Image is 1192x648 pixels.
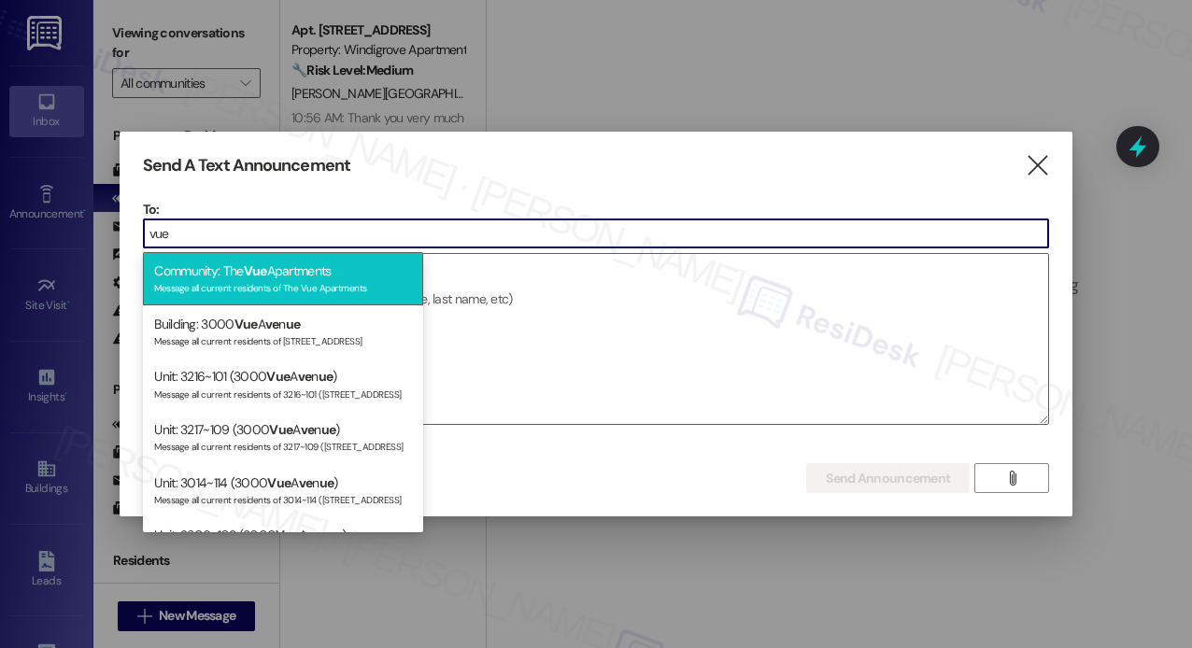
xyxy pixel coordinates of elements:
div: Unit: 3216~101 (3000 A n ) [143,358,423,411]
div: Message all current residents of The Vue Apartments [154,278,412,294]
span: Vue [276,527,299,543]
div: Unit: 3014~114 (3000 A n ) [143,464,423,517]
button: Send Announcement [806,463,970,493]
i:  [1005,471,1019,486]
p: To: [143,200,1050,218]
span: ve [307,527,321,543]
span: Send Announcement [826,469,950,488]
span: ue [328,527,343,543]
input: Type to select the units, buildings, or communities you want to message. (e.g. 'Unit 1A', 'Buildi... [144,219,1049,247]
div: Message all current residents of [STREET_ADDRESS] [154,331,412,347]
div: Building: 3000 A n [143,305,423,359]
div: Unit: 3206~103 (3000 A n ) [143,516,423,570]
i:  [1025,156,1050,176]
span: ve [265,316,279,332]
span: ue [319,474,334,491]
span: Vue [244,262,267,279]
div: Message all current residents of 3217~109 ([STREET_ADDRESS] [154,437,412,453]
span: ve [301,421,315,438]
span: ue [319,368,333,385]
span: Vue [266,368,290,385]
h3: Send A Text Announcement [143,155,350,176]
span: ue [286,316,301,332]
span: ve [299,474,313,491]
div: Message all current residents of 3216~101 ([STREET_ADDRESS] [154,385,412,401]
span: ue [321,421,336,438]
div: Community: The Apartments [143,252,423,305]
span: Vue [269,421,292,438]
span: Vue [267,474,291,491]
div: Message all current residents of 3014~114 ([STREET_ADDRESS] [154,490,412,506]
div: Unit: 3217~109 (3000 A n ) [143,411,423,464]
span: ve [298,368,312,385]
span: Vue [234,316,258,332]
